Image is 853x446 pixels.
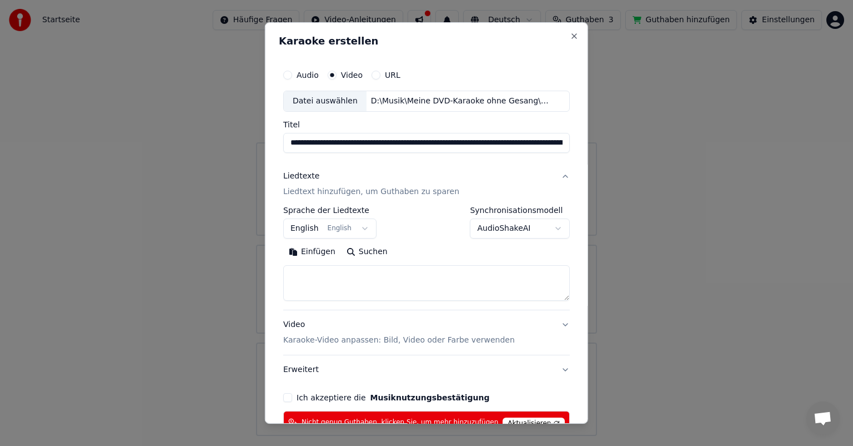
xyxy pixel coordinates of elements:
div: D:\Musik\Meine DVD-Karaoke ohne Gesang\Bye Bye my Love --- Bläck Fööss --- [0] --- A-Dur --- Kapo... [367,96,555,107]
button: Ich akzeptiere die [370,394,489,402]
label: Sprache der Liedtexte [283,206,377,214]
button: Einfügen [283,243,341,261]
button: Suchen [341,243,393,261]
button: LiedtexteLiedtext hinzufügen, um Guthaben zu sparen [283,162,570,206]
label: URL [385,71,400,79]
button: Erweitert [283,355,570,384]
span: Aktualisieren [503,418,565,430]
div: Video [283,319,515,346]
h2: Karaoke erstellen [279,36,574,46]
div: LiedtexteLiedtext hinzufügen, um Guthaben zu sparen [283,206,570,310]
p: Karaoke-Video anpassen: Bild, Video oder Farbe verwenden [283,335,515,346]
button: VideoKaraoke-Video anpassen: Bild, Video oder Farbe verwenden [283,310,570,355]
span: Nicht genug Guthaben, klicken Sie, um mehr hinzuzufügen [302,418,498,427]
label: Titel [283,121,570,128]
div: Datei auswählen [284,91,367,111]
label: Audio [297,71,319,79]
label: Synchronisationsmodell [470,206,570,214]
div: Liedtexte [283,171,319,182]
label: Ich akzeptiere die [297,394,489,402]
label: Video [341,71,363,79]
p: Liedtext hinzufügen, um Guthaben zu sparen [283,186,459,197]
